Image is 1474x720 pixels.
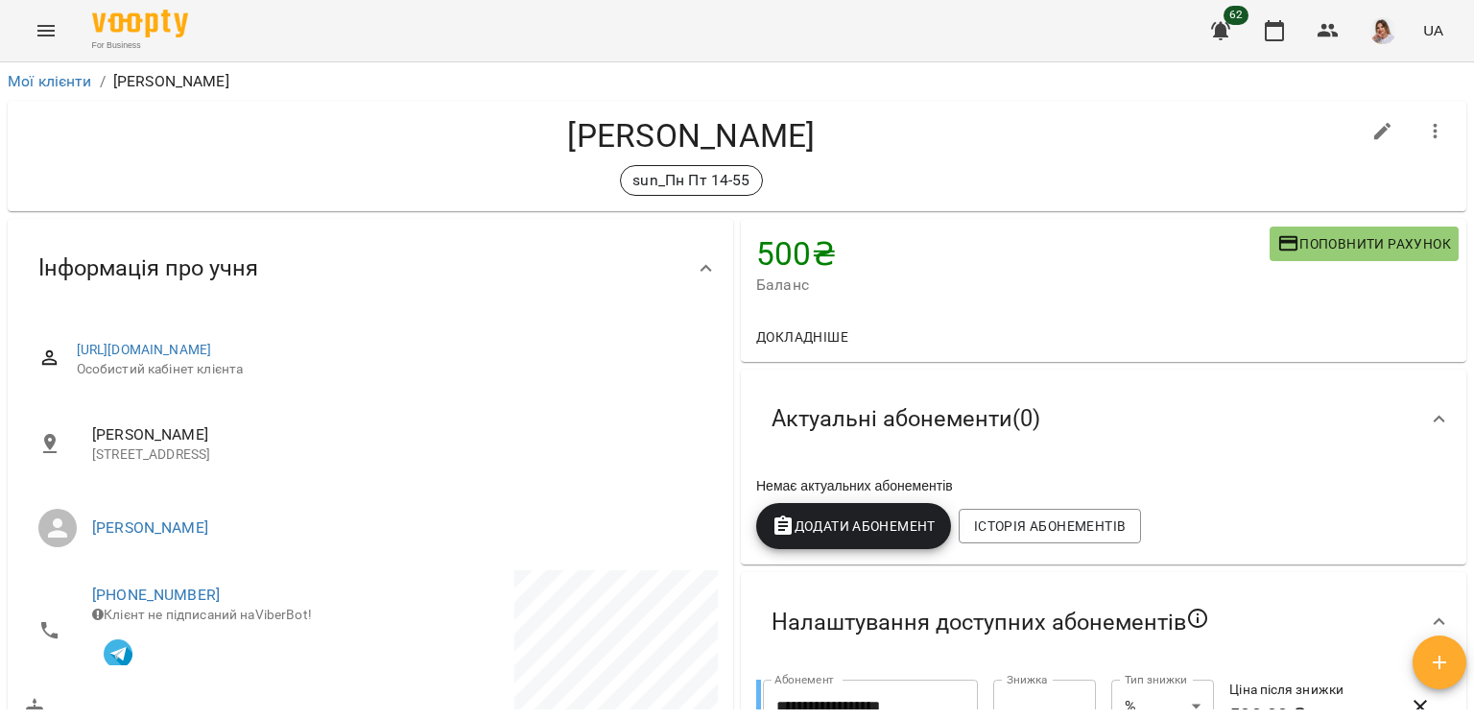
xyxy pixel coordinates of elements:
span: 62 [1224,6,1248,25]
a: Мої клієнти [8,72,92,90]
a: [PHONE_NUMBER] [92,586,220,604]
button: UA [1415,12,1451,48]
nav: breadcrumb [8,70,1466,93]
a: [PERSON_NAME] [92,518,208,537]
span: Додати Абонемент [772,515,936,538]
span: Поповнити рахунок [1277,232,1451,255]
span: Особистий кабінет клієнта [77,360,702,379]
p: [STREET_ADDRESS] [92,445,702,465]
p: [PERSON_NAME] [113,70,229,93]
h4: [PERSON_NAME] [23,116,1360,156]
div: Актуальні абонементи(0) [741,370,1466,468]
button: Додати Абонемент [756,503,951,549]
span: Актуальні абонементи ( 0 ) [772,404,1040,434]
button: Клієнт підписаний на VooptyBot [92,625,144,677]
span: [PERSON_NAME] [92,423,702,446]
svg: Якщо не обрано жодного, клієнт зможе побачити всі публічні абонементи [1186,607,1209,630]
button: Докладніше [749,320,856,354]
img: d332a1c3318355be326c790ed3ba89f4.jpg [1369,17,1396,44]
h6: Ціна після знижки [1229,680,1391,701]
div: Немає актуальних абонементів [752,472,1455,499]
div: sun_Пн Пт 14-55 [620,165,762,196]
img: Voopty Logo [92,10,188,37]
span: Баланс [756,274,1270,297]
li: / [100,70,106,93]
span: Докладніше [756,325,848,348]
span: UA [1423,20,1443,40]
a: [URL][DOMAIN_NAME] [77,342,212,357]
img: Telegram [104,639,132,668]
h4: 500 ₴ [756,234,1270,274]
button: Menu [23,8,69,54]
span: For Business [92,39,188,52]
button: Історія абонементів [959,509,1141,543]
div: Налаштування доступних абонементів [741,572,1466,672]
span: Клієнт не підписаний на ViberBot! [92,607,312,622]
span: Налаштування доступних абонементів [772,607,1209,637]
button: Поповнити рахунок [1270,227,1459,261]
span: Історія абонементів [974,515,1126,538]
span: Інформація про учня [38,253,258,283]
div: Інформація про учня [8,219,733,318]
p: sun_Пн Пт 14-55 [632,169,749,192]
